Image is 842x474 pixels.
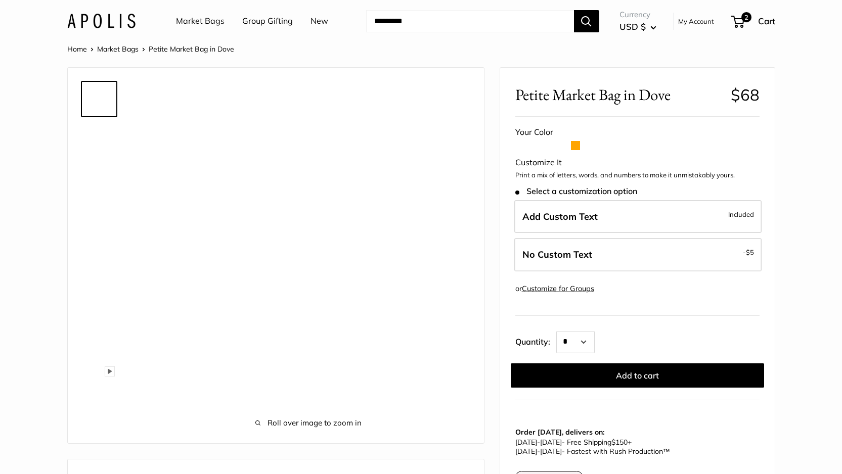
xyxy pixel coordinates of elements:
span: USD $ [619,21,646,32]
a: Group Gifting [242,14,293,29]
a: Petite Market Bag in Dove [81,283,117,319]
p: Print a mix of letters, words, and numbers to make it unmistakably yours. [515,170,760,180]
a: Market Bags [97,44,139,54]
a: My Account [678,15,714,27]
p: - Free Shipping + [515,438,755,456]
span: [DATE] [540,447,562,456]
a: New [311,14,328,29]
a: 2 Cart [732,13,775,29]
button: Search [574,10,599,32]
span: - [743,246,754,258]
input: Search... [366,10,574,32]
div: Customize It [515,155,760,170]
span: Add Custom Text [522,211,598,222]
span: Currency [619,8,656,22]
span: - [537,438,540,447]
strong: Order [DATE], delivers on: [515,428,604,437]
div: Your Color [515,125,760,140]
span: $150 [611,438,628,447]
span: - Fastest with Rush Production™ [515,447,670,456]
span: 2 [741,12,751,22]
button: USD $ [619,19,656,35]
span: Petite Market Bag in Dove [515,85,723,104]
span: Select a customization option [515,186,637,196]
span: [DATE] [515,438,537,447]
span: Petite Market Bag in Dove [149,44,234,54]
label: Leave Blank [514,238,762,271]
a: Petite Market Bag in Dove [81,323,117,360]
a: Petite Market Bag in Dove [81,121,117,158]
a: Market Bags [176,14,225,29]
a: Petite Market Bag in Dove [81,202,117,239]
a: Petite Market Bag in Dove [81,162,117,198]
label: Quantity: [515,328,556,353]
button: Add to cart [511,363,764,388]
a: Petite Market Bag in Dove [81,81,117,117]
label: Add Custom Text [514,200,762,233]
span: - [537,447,540,456]
span: $5 [746,248,754,256]
span: Cart [758,16,775,26]
span: $68 [731,85,760,105]
span: Included [728,208,754,220]
div: or [515,282,594,296]
span: Roll over image to zoom in [149,416,469,430]
a: Customize for Groups [522,284,594,293]
a: Home [67,44,87,54]
nav: Breadcrumb [67,42,234,56]
a: Petite Market Bag in Dove [81,243,117,279]
span: [DATE] [515,447,537,456]
span: [DATE] [540,438,562,447]
img: Apolis [67,14,136,28]
span: No Custom Text [522,249,592,260]
a: Petite Market Bag in Dove [81,364,117,400]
